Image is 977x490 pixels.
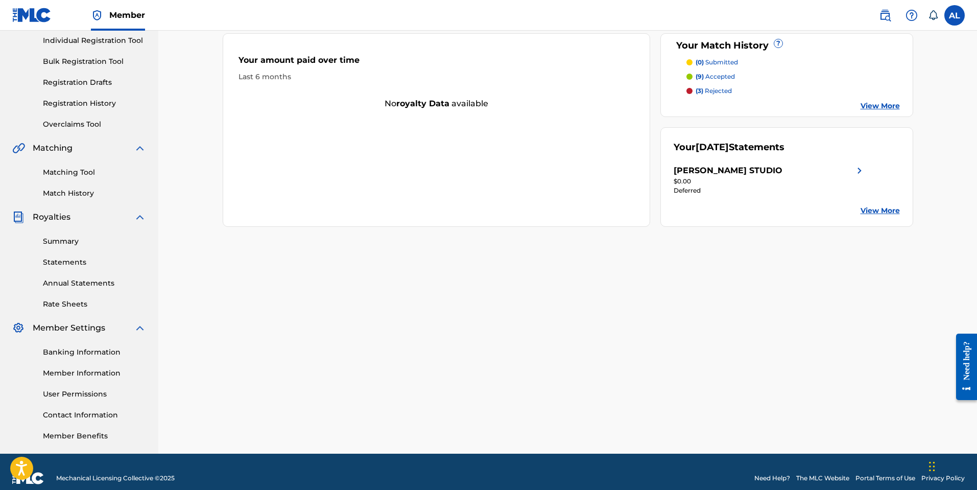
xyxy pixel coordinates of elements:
[875,5,895,26] a: Public Search
[43,299,146,310] a: Rate Sheets
[674,165,782,177] div: [PERSON_NAME] STUDIO
[134,142,146,154] img: expand
[921,474,965,483] a: Privacy Policy
[855,474,915,483] a: Portal Terms of Use
[905,9,918,21] img: help
[853,165,866,177] img: right chevron icon
[696,58,704,66] span: (0)
[674,141,784,154] div: Your Statements
[43,98,146,109] a: Registration History
[33,322,105,334] span: Member Settings
[43,431,146,441] a: Member Benefits
[43,77,146,88] a: Registration Drafts
[901,5,922,26] div: Help
[861,101,900,111] a: View More
[686,72,900,81] a: (9) accepted
[796,474,849,483] a: The MLC Website
[43,167,146,178] a: Matching Tool
[43,410,146,421] a: Contact Information
[43,35,146,46] a: Individual Registration Tool
[134,322,146,334] img: expand
[43,119,146,130] a: Overclaims Tool
[686,58,900,67] a: (0) submitted
[879,9,891,21] img: search
[696,73,704,80] span: (9)
[674,177,866,186] div: $0.00
[12,8,52,22] img: MLC Logo
[674,39,900,53] div: Your Match History
[861,205,900,216] a: View More
[91,9,103,21] img: Top Rightsholder
[944,5,965,26] div: User Menu
[754,474,790,483] a: Need Help?
[223,98,650,110] div: No available
[43,188,146,199] a: Match History
[948,326,977,408] iframe: Resource Center
[696,58,738,67] p: submitted
[33,142,73,154] span: Matching
[696,142,729,153] span: [DATE]
[33,211,70,223] span: Royalties
[43,278,146,289] a: Annual Statements
[929,451,935,482] div: Arrastrar
[12,472,44,484] img: logo
[56,474,175,483] span: Mechanical Licensing Collective © 2025
[674,165,866,195] a: [PERSON_NAME] STUDIOright chevron icon$0.00Deferred
[696,72,735,81] p: accepted
[43,257,146,268] a: Statements
[43,236,146,247] a: Summary
[134,211,146,223] img: expand
[926,441,977,490] iframe: Chat Widget
[12,142,25,154] img: Matching
[696,87,703,95] span: (3)
[239,72,635,82] div: Last 6 months
[12,211,25,223] img: Royalties
[774,39,782,48] span: ?
[43,56,146,67] a: Bulk Registration Tool
[674,186,866,195] div: Deferred
[696,86,732,96] p: rejected
[109,9,145,21] span: Member
[396,99,449,108] strong: royalty data
[43,347,146,358] a: Banking Information
[12,322,25,334] img: Member Settings
[43,389,146,400] a: User Permissions
[926,441,977,490] div: Widget de chat
[239,54,635,72] div: Your amount paid over time
[43,368,146,379] a: Member Information
[686,86,900,96] a: (3) rejected
[928,10,938,20] div: Notifications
